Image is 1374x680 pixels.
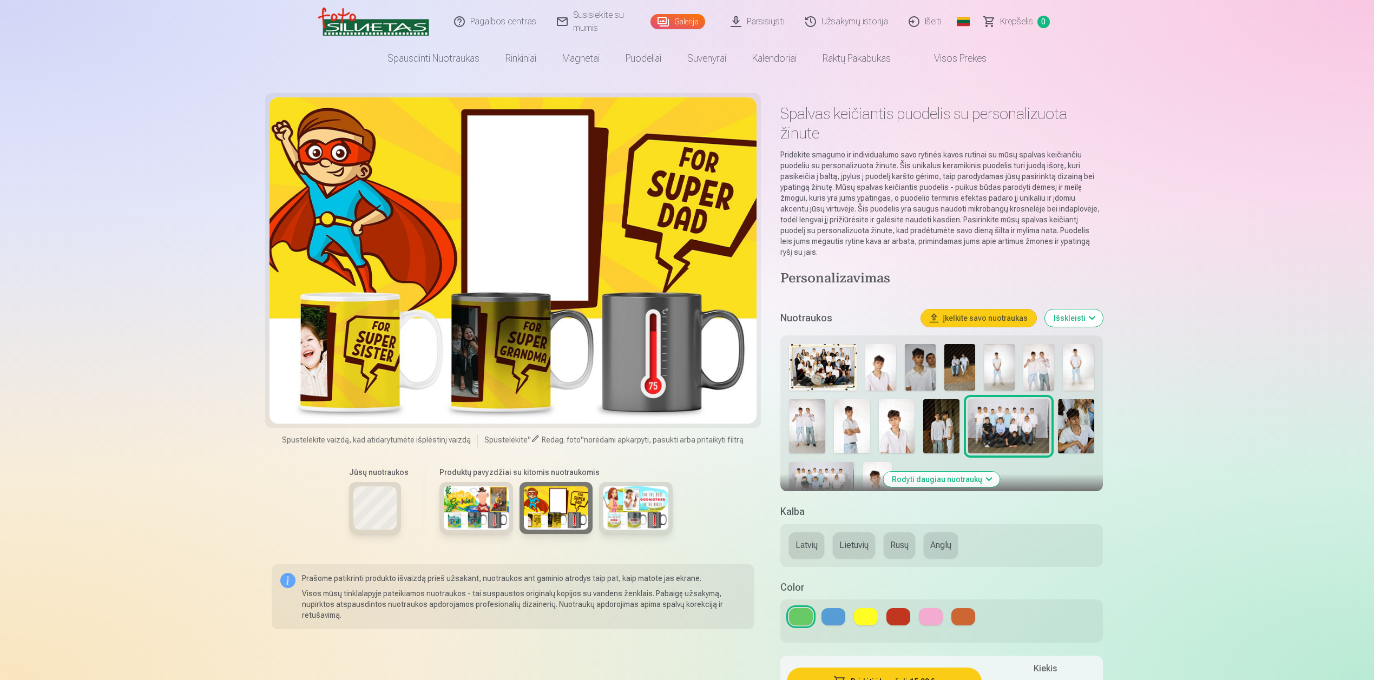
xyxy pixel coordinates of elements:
[883,472,1000,487] button: Rodyti daugiau nuotraukų
[1037,16,1050,28] span: 0
[282,434,471,445] span: Spustelėkite vaizdą, kad atidarytumėte išplėstinį vaizdą
[1000,15,1033,28] span: Krepšelis
[833,532,875,558] button: Lietuvių
[528,435,531,444] span: "
[924,532,958,558] button: Anglų
[302,573,746,584] p: Prašome patikrinti produkto išvaizdą prieš užsakant, nuotraukos ant gaminio atrodys taip pat, kai...
[780,311,912,326] h5: Nuotraukos
[780,580,1102,595] h5: Color
[650,14,705,29] a: Galerija
[549,43,613,74] a: Magnetai
[1045,309,1103,327] button: Išskleisti
[374,43,492,74] a: Spausdinti nuotraukas
[884,532,915,558] button: Rusų
[613,43,674,74] a: Puodeliai
[780,149,1102,258] p: Pridėkite smagumo ir individualumo savo rytinės kavos rutinai su mūsų spalvas keičiančiu puodeliu...
[484,435,528,444] span: Spustelėkite
[674,43,739,74] a: Suvenyrai
[921,309,1036,327] button: Įkelkite savo nuotraukas
[780,504,1102,519] h5: Kalba
[581,435,584,444] span: "
[904,43,1000,74] a: Visos prekės
[739,43,810,74] a: Kalendoriai
[542,435,581,444] span: Redag. foto
[780,104,1102,143] h1: Spalvas keičiantis puodelis su personalizuota žinute
[318,4,430,39] img: /v3
[435,467,677,478] h6: Produktų pavyzdžiai su kitomis nuotraukomis
[584,435,744,444] span: norėdami apkarpyti, pasukti arba pritaikyti filtrą
[810,43,904,74] a: Raktų pakabukas
[1034,662,1057,675] h5: Kiekis
[349,467,409,478] h6: Jūsų nuotraukos
[780,270,1102,288] h4: Personalizavimas
[302,588,746,620] p: Visos mūsų tinklalapyje pateikiamos nuotraukos - tai suspaustos originalų kopijos su vandens ženk...
[789,532,824,558] button: Latvių
[492,43,549,74] a: Rinkiniai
